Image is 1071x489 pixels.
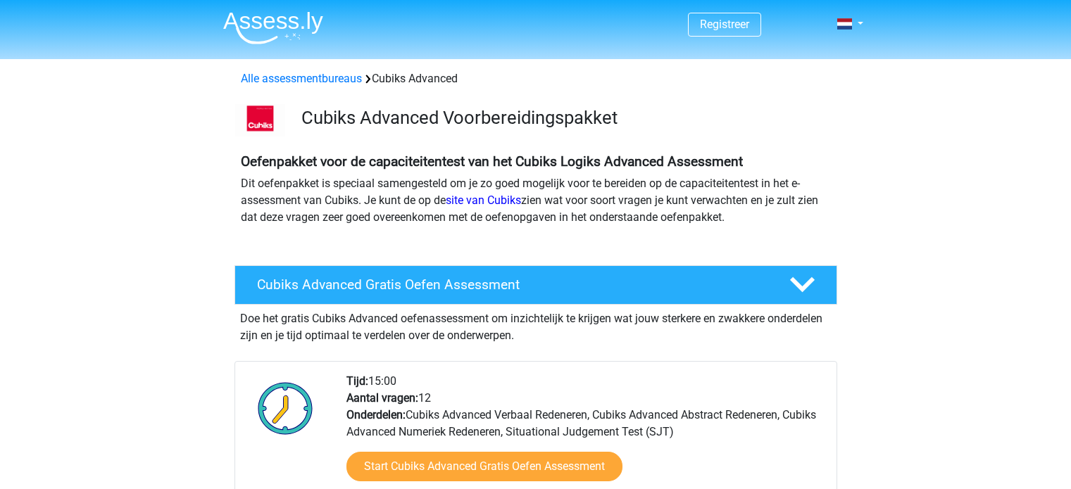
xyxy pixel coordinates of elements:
[235,104,285,136] img: logo-cubiks-300x193.png
[235,70,837,87] div: Cubiks Advanced
[229,265,843,305] a: Cubiks Advanced Gratis Oefen Assessment
[257,277,767,293] h4: Cubiks Advanced Gratis Oefen Assessment
[301,107,826,129] h3: Cubiks Advanced Voorbereidingspakket
[346,374,368,388] b: Tijd:
[346,452,622,481] a: Start Cubiks Advanced Gratis Oefen Assessment
[250,373,321,443] img: Klok
[241,72,362,85] a: Alle assessmentbureaus
[346,408,406,421] b: Onderdelen:
[241,153,743,170] b: Oefenpakket voor de capaciteitentest van het Cubiks Logiks Advanced Assessment
[223,11,323,44] img: Assessly
[234,305,837,344] div: Doe het gratis Cubiks Advanced oefenassessment om inzichtelijk te krijgen wat jouw sterkere en zw...
[241,175,831,226] p: Dit oefenpakket is speciaal samengesteld om je zo goed mogelijk voor te bereiden op de capaciteit...
[446,193,521,207] a: site van Cubiks
[346,391,418,405] b: Aantal vragen:
[700,18,749,31] a: Registreer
